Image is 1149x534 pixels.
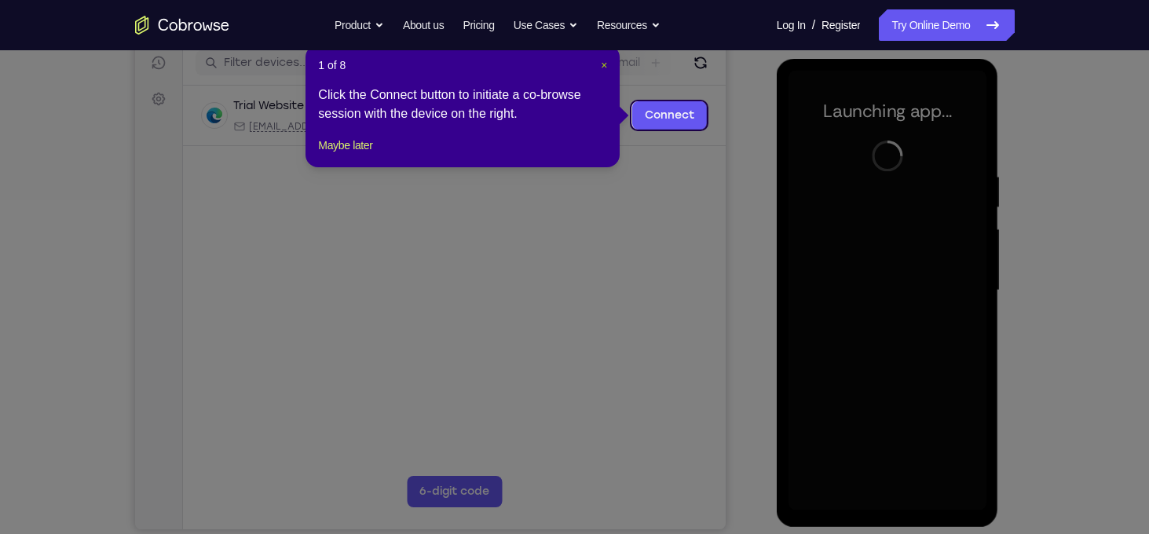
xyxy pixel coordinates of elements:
span: Cobrowse demo [308,117,389,130]
span: / [812,16,815,35]
button: Use Cases [514,9,578,41]
h1: Connect [60,9,146,35]
a: Register [821,9,860,41]
label: demo_id [312,52,361,68]
button: Resources [597,9,660,41]
div: New devices found. [177,101,180,104]
a: Connect [497,98,572,126]
div: Click the Connect button to initiate a co-browse session with the device on the right. [318,86,607,123]
div: App [292,117,389,130]
div: Open device details [48,82,591,143]
button: Maybe later [318,136,372,155]
input: Filter devices... [89,52,287,68]
div: Trial Website [98,95,169,111]
button: Close Tour [601,57,607,73]
button: Refresh [553,47,578,72]
div: Email [98,117,283,130]
a: Connect [9,9,38,38]
span: web@example.com [114,117,283,130]
span: × [601,59,607,71]
button: 6-digit code [272,473,367,504]
a: About us [403,9,444,41]
a: Pricing [463,9,494,41]
a: Go to the home page [135,16,229,35]
span: +11 more [398,117,439,130]
button: Product [335,9,384,41]
a: Try Online Demo [879,9,1014,41]
a: Sessions [9,46,38,74]
span: 1 of 8 [318,57,346,73]
label: Email [477,52,505,68]
div: Online [175,97,216,109]
a: Log In [777,9,806,41]
a: Settings [9,82,38,110]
